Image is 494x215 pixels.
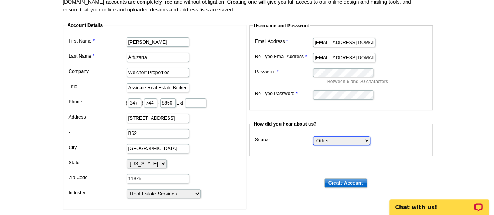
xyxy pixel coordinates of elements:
label: Address [69,114,126,121]
legend: How did you hear about us? [253,121,317,128]
label: City [69,144,126,151]
label: Source [255,136,312,143]
dd: ( ) - Ext. [67,96,243,108]
label: Company [69,68,126,75]
label: State [69,159,126,166]
iframe: LiveChat chat widget [384,190,494,215]
label: Phone [69,98,126,105]
input: Create Account [324,178,367,188]
label: First Name [69,37,126,44]
legend: Account Details [67,22,104,29]
label: Password [255,68,312,75]
legend: Username and Password [253,22,310,29]
label: Industry [69,189,126,196]
p: Between 6 and 20 characters [327,78,429,85]
label: Re-Type Password [255,90,312,97]
label: Zip Code [69,174,126,181]
label: Last Name [69,53,126,60]
label: - [69,129,126,136]
label: Email Address [255,38,312,45]
label: Title [69,83,126,90]
label: Re-Type Email Address [255,53,312,60]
